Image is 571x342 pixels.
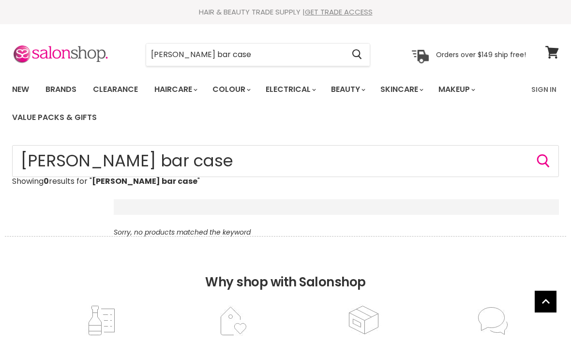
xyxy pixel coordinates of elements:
[536,153,551,169] button: Search
[344,44,370,66] button: Search
[44,176,49,187] strong: 0
[146,43,370,66] form: Product
[535,291,556,312] a: Back to top
[436,50,526,59] p: Orders over $149 ship free!
[526,79,562,100] a: Sign In
[324,79,371,100] a: Beauty
[258,79,322,100] a: Electrical
[373,79,429,100] a: Skincare
[205,79,256,100] a: Colour
[523,297,561,332] iframe: Gorgias live chat messenger
[5,236,566,304] h2: Why shop with Salonshop
[114,227,251,237] em: Sorry, no products matched the keyword
[535,291,556,316] span: Back to top
[38,79,84,100] a: Brands
[12,145,559,177] form: Product
[146,44,344,66] input: Search
[92,176,197,187] strong: [PERSON_NAME] bar case
[305,7,373,17] a: GET TRADE ACCESS
[431,79,481,100] a: Makeup
[12,145,559,177] input: Search
[12,177,559,186] p: Showing results for " "
[5,79,36,100] a: New
[5,75,526,132] ul: Main menu
[147,79,203,100] a: Haircare
[86,79,145,100] a: Clearance
[5,107,104,128] a: Value Packs & Gifts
